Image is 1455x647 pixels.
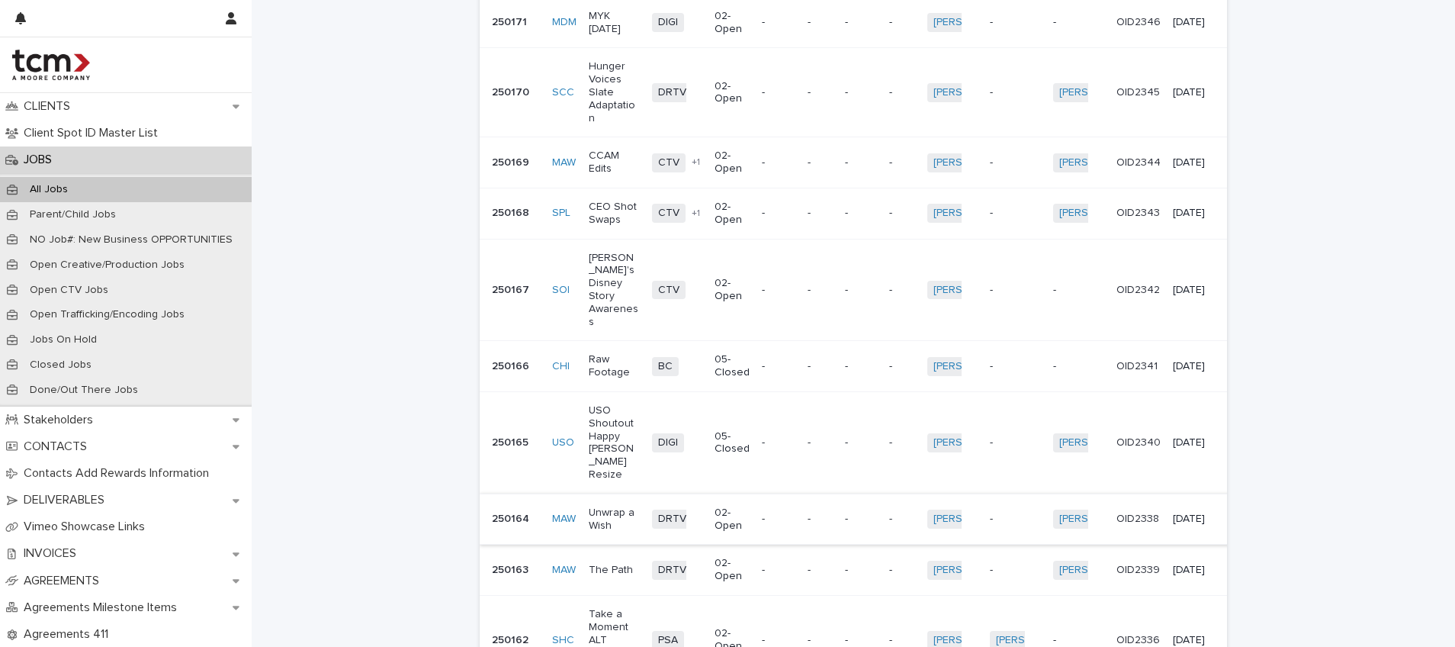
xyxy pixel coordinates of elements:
p: Closed Jobs [18,359,104,372]
p: - [889,513,915,526]
p: Jobs On Hold [18,333,109,346]
a: [PERSON_NAME]-TCM [933,436,1042,449]
p: - [990,284,1041,297]
p: - [762,634,795,647]
p: - [762,360,795,373]
p: - [990,436,1041,449]
p: 250170 [492,86,540,99]
p: Client Spot ID Master List [18,126,170,140]
p: Contacts Add Rewards Information [18,466,221,481]
p: NO Job#: New Business OPPORTUNITIES [18,233,245,246]
p: - [1053,16,1104,29]
p: Vimeo Showcase Links [18,520,157,534]
p: - [889,360,915,373]
tr: 250163MAW The PathDRTV02-Open----[PERSON_NAME]-TCM -[PERSON_NAME]-TCM OID2339[DATE]- [480,545,1296,596]
p: 250162 [492,634,540,647]
span: DRTV [652,83,692,102]
a: [PERSON_NAME]-TCM [1059,436,1168,449]
p: Open CTV Jobs [18,284,120,297]
p: - [808,513,833,526]
tr: 250168SPL CEO Shot SwapsCTV+102-Open----[PERSON_NAME]-TCM -[PERSON_NAME]-TCM OID2343[DATE]- [480,188,1296,240]
a: [PERSON_NAME]-TCM [933,207,1042,220]
a: [PERSON_NAME]-TCM [933,360,1042,373]
span: DRTV [652,510,692,529]
span: + 1 [692,209,700,218]
a: SPL [552,207,570,220]
p: - [845,207,877,220]
p: 02-Open [715,80,750,106]
p: 250171 [492,16,540,29]
p: - [808,360,833,373]
p: - [845,634,877,647]
p: Raw Footage [589,353,640,379]
p: - [762,16,795,29]
p: DELIVERABLES [18,493,117,507]
p: - [808,436,833,449]
a: MAW [552,513,576,526]
p: Agreements 411 [18,627,120,642]
p: - [889,564,915,577]
p: CCAM Edits [589,150,640,175]
p: - [845,284,877,297]
p: OID2343 [1116,207,1161,220]
img: 4hMmSqQkux38exxPVZHQ [12,50,90,80]
p: 02-Open [715,507,750,533]
p: [DATE] [1173,284,1216,297]
p: [DATE] [1173,634,1216,647]
p: - [762,513,795,526]
p: - [808,564,833,577]
span: CTV [652,281,686,300]
p: - [845,86,877,99]
span: DIGI [652,13,684,32]
p: 02-Open [715,277,750,303]
p: [DATE] [1173,436,1216,449]
a: SHC [552,634,574,647]
p: [DATE] [1173,513,1216,526]
p: - [889,207,915,220]
p: - [762,436,795,449]
p: OID2344 [1116,156,1161,169]
p: - [808,284,833,297]
p: Done/Out There Jobs [18,384,150,397]
a: [PERSON_NAME]-TCM [996,634,1105,647]
p: 02-Open [715,10,750,36]
tr: 250167SOI [PERSON_NAME]'s Disney Story AwarenessCTV02-Open----[PERSON_NAME]-TCM --OID2342[DATE]- [480,239,1296,341]
p: OID2345 [1116,86,1161,99]
p: - [845,513,877,526]
p: - [762,156,795,169]
a: [PERSON_NAME]-TCM [933,564,1042,577]
a: MAW [552,156,576,169]
p: [DATE] [1173,207,1216,220]
span: + 1 [692,158,700,167]
p: 250164 [492,513,540,526]
p: - [845,16,877,29]
p: - [889,156,915,169]
p: OID2340 [1116,436,1161,449]
tr: 250164MAW Unwrap a WishDRTV02-Open----[PERSON_NAME]-TCM -[PERSON_NAME]-TCM OID2338[DATE]- [480,494,1296,545]
p: 05-Closed [715,353,750,379]
a: [PERSON_NAME]-TCM [933,634,1042,647]
p: OID2338 [1116,513,1161,526]
p: 02-Open [715,150,750,175]
p: CLIENTS [18,99,82,114]
p: The Path [589,564,640,577]
p: - [990,86,1041,99]
span: BC [652,357,679,376]
p: - [990,156,1041,169]
p: - [808,16,833,29]
p: - [808,207,833,220]
p: - [762,207,795,220]
p: MYK [DATE] [589,10,640,36]
p: AGREEMENTS [18,574,111,588]
p: CEO Shot Swaps [589,201,640,227]
p: All Jobs [18,183,80,196]
a: CHI [552,360,570,373]
p: [DATE] [1173,156,1216,169]
p: Stakeholders [18,413,105,427]
p: - [762,284,795,297]
p: CONTACTS [18,439,99,454]
p: INVOICES [18,546,88,561]
p: - [990,207,1041,220]
p: USO Shoutout Happy [PERSON_NAME] Resize [589,404,640,481]
p: - [845,564,877,577]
